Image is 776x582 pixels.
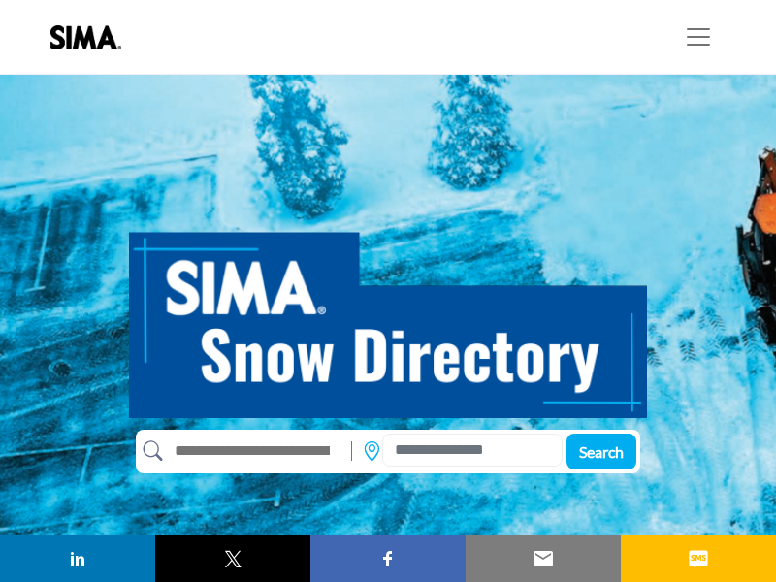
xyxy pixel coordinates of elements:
[579,442,624,461] span: Search
[346,436,357,466] img: Rectangle%203585.svg
[129,210,647,418] img: SIMA Snow Directory
[532,547,555,570] img: email sharing button
[671,17,726,56] button: Toggle navigation
[376,547,400,570] img: facebook sharing button
[66,547,89,570] img: linkedin sharing button
[221,547,244,570] img: twitter sharing button
[566,434,636,469] button: Search
[687,547,710,570] img: sms sharing button
[50,25,131,49] img: Site Logo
